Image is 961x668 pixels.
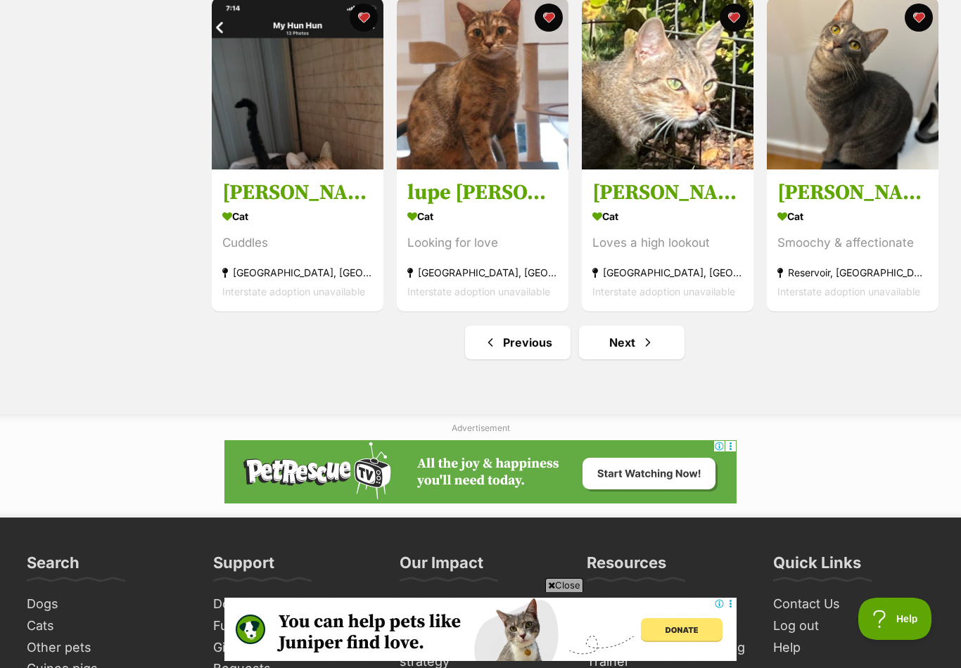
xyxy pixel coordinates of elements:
a: [PERSON_NAME] Cat Cuddles [GEOGRAPHIC_DATA], [GEOGRAPHIC_DATA] Interstate adoption unavailable fa... [212,169,383,311]
a: Gift Cards [208,637,380,659]
h3: Our Impact [400,553,483,581]
nav: Pagination [210,326,940,359]
h3: [PERSON_NAME] [222,179,373,206]
h3: [PERSON_NAME] [777,179,928,206]
h3: Search [27,553,79,581]
a: Dogs [21,593,193,615]
iframe: Help Scout Beacon - Open [858,598,933,640]
a: Fundraise [208,615,380,637]
div: Smoochy & affectionate [777,233,928,252]
h3: Resources [587,553,666,581]
div: [GEOGRAPHIC_DATA], [GEOGRAPHIC_DATA] [592,263,743,282]
div: Cat [592,206,743,226]
div: Looking for love [407,233,558,252]
button: favourite [905,4,933,32]
span: Interstate adoption unavailable [592,285,735,297]
a: Contact Us [768,593,940,615]
a: Cats [21,615,193,637]
button: favourite [535,4,563,32]
a: Other pets [21,637,193,659]
a: Log out [768,615,940,637]
a: Next page [579,326,685,359]
h3: Quick Links [773,553,861,581]
div: Cuddles [222,233,373,252]
div: Cat [222,206,373,226]
div: Reservoir, [GEOGRAPHIC_DATA] [777,263,928,282]
button: favourite [350,4,378,32]
a: [PERSON_NAME] Cat Loves a high lookout [GEOGRAPHIC_DATA], [GEOGRAPHIC_DATA] Interstate adoption u... [582,169,753,311]
a: Help [768,637,940,659]
h3: [PERSON_NAME] [592,179,743,206]
div: Cat [777,206,928,226]
span: Interstate adoption unavailable [777,285,920,297]
a: lupe [PERSON_NAME] Cat Looking for love [GEOGRAPHIC_DATA], [GEOGRAPHIC_DATA] Interstate adoption ... [397,169,568,311]
div: [GEOGRAPHIC_DATA], [GEOGRAPHIC_DATA] [407,263,558,282]
span: Interstate adoption unavailable [222,285,365,297]
a: Previous page [465,326,571,359]
div: [GEOGRAPHIC_DATA], [GEOGRAPHIC_DATA] [222,263,373,282]
div: Loves a high lookout [592,233,743,252]
div: Cat [407,206,558,226]
iframe: Advertisement [224,440,737,503]
a: [PERSON_NAME] Cat Smoochy & affectionate Reservoir, [GEOGRAPHIC_DATA] Interstate adoption unavail... [767,169,938,311]
button: favourite [720,4,748,32]
span: Interstate adoption unavailable [407,285,550,297]
h3: Support [213,553,274,581]
iframe: Advertisement [224,598,737,661]
a: Donate [208,593,380,615]
span: Close [545,578,583,592]
h3: lupe [PERSON_NAME] [407,179,558,206]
